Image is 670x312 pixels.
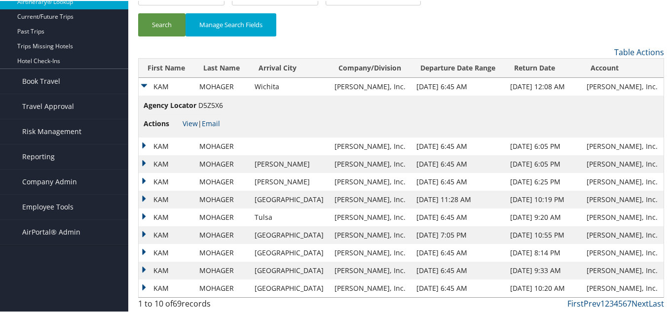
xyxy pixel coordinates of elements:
td: [PERSON_NAME], Inc. [582,77,664,95]
td: [DATE] 10:19 PM [505,190,582,208]
td: [DATE] 6:45 AM [411,261,505,278]
td: KAM [139,190,194,208]
a: First [567,297,584,308]
td: [PERSON_NAME], Inc. [330,172,411,190]
td: Wichita [250,77,330,95]
td: [DATE] 6:45 AM [411,77,505,95]
td: [PERSON_NAME], Inc. [330,190,411,208]
td: Tulsa [250,208,330,225]
td: KAM [139,278,194,296]
a: 1 [600,297,605,308]
td: [DATE] 8:14 PM [505,243,582,261]
a: Next [632,297,649,308]
td: [DATE] 6:45 AM [411,278,505,296]
td: MOHAGER [194,208,249,225]
a: 6 [623,297,627,308]
td: [GEOGRAPHIC_DATA] [250,190,330,208]
span: Agency Locator [144,99,196,110]
td: [PERSON_NAME], Inc. [582,261,664,278]
td: [GEOGRAPHIC_DATA] [250,243,330,261]
a: 5 [618,297,623,308]
td: KAM [139,77,194,95]
td: [PERSON_NAME], Inc. [582,137,664,154]
td: [DATE] 6:05 PM [505,137,582,154]
button: Search [138,12,186,35]
td: [DATE] 10:20 AM [505,278,582,296]
td: [PERSON_NAME] [250,154,330,172]
td: [PERSON_NAME], Inc. [330,77,411,95]
a: Table Actions [614,46,664,57]
span: | [183,118,220,127]
a: 4 [614,297,618,308]
td: [DATE] 10:55 PM [505,225,582,243]
td: [DATE] 12:08 AM [505,77,582,95]
td: KAM [139,261,194,278]
a: 3 [609,297,614,308]
td: [PERSON_NAME], Inc. [330,137,411,154]
td: [GEOGRAPHIC_DATA] [250,261,330,278]
td: [DATE] 6:45 AM [411,243,505,261]
td: [PERSON_NAME], Inc. [330,208,411,225]
td: [DATE] 6:45 AM [411,172,505,190]
td: [DATE] 6:45 AM [411,208,505,225]
span: Reporting [22,143,55,168]
td: [DATE] 6:05 PM [505,154,582,172]
span: Risk Management [22,118,81,143]
td: [DATE] 6:45 AM [411,137,505,154]
td: MOHAGER [194,225,249,243]
td: [DATE] 7:05 PM [411,225,505,243]
td: [PERSON_NAME], Inc. [582,172,664,190]
td: KAM [139,137,194,154]
td: [DATE] 11:28 AM [411,190,505,208]
td: MOHAGER [194,77,249,95]
td: [PERSON_NAME], Inc. [330,243,411,261]
th: Account: activate to sort column ascending [582,58,664,77]
td: [PERSON_NAME], Inc. [582,190,664,208]
td: MOHAGER [194,190,249,208]
a: 7 [627,297,632,308]
td: KAM [139,208,194,225]
td: [DATE] 9:33 AM [505,261,582,278]
td: [PERSON_NAME], Inc. [330,261,411,278]
span: Actions [144,117,181,128]
td: [GEOGRAPHIC_DATA] [250,225,330,243]
a: Prev [584,297,600,308]
span: Employee Tools [22,194,74,218]
span: D5Z5X6 [198,100,223,109]
td: [DATE] 6:45 AM [411,154,505,172]
a: View [183,118,198,127]
button: Manage Search Fields [186,12,276,35]
td: [PERSON_NAME], Inc. [582,208,664,225]
td: [PERSON_NAME], Inc. [582,243,664,261]
td: KAM [139,225,194,243]
span: 69 [173,297,182,308]
td: MOHAGER [194,261,249,278]
td: MOHAGER [194,137,249,154]
span: Book Travel [22,68,60,93]
td: [GEOGRAPHIC_DATA] [250,278,330,296]
span: AirPortal® Admin [22,219,80,243]
th: Departure Date Range: activate to sort column ascending [411,58,505,77]
span: Company Admin [22,169,77,193]
td: KAM [139,172,194,190]
td: [PERSON_NAME], Inc. [330,278,411,296]
td: KAM [139,243,194,261]
a: Last [649,297,664,308]
td: [PERSON_NAME], Inc. [582,154,664,172]
th: Last Name: activate to sort column ascending [194,58,249,77]
td: KAM [139,154,194,172]
td: MOHAGER [194,243,249,261]
th: First Name: activate to sort column ascending [139,58,194,77]
td: [PERSON_NAME], Inc. [582,278,664,296]
th: Return Date: activate to sort column ascending [505,58,582,77]
th: Arrival City: activate to sort column ascending [250,58,330,77]
td: [DATE] 9:20 AM [505,208,582,225]
a: Email [202,118,220,127]
td: MOHAGER [194,278,249,296]
td: MOHAGER [194,172,249,190]
td: [DATE] 6:25 PM [505,172,582,190]
th: Company/Division [330,58,411,77]
td: MOHAGER [194,154,249,172]
td: [PERSON_NAME] [250,172,330,190]
td: [PERSON_NAME], Inc. [330,225,411,243]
